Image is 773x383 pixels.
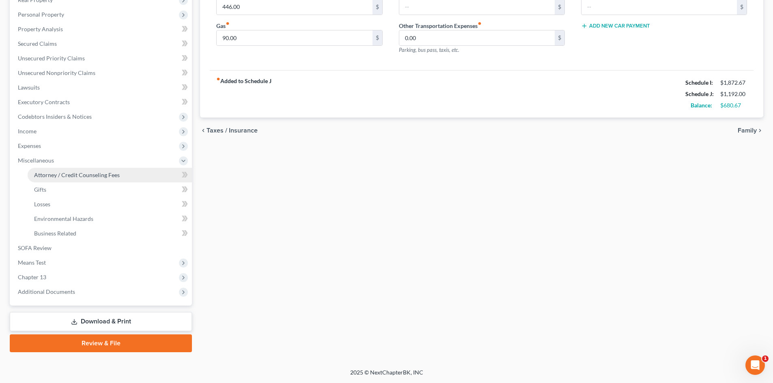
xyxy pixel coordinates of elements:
[757,127,763,134] i: chevron_right
[738,127,757,134] span: Family
[745,355,765,375] iframe: Intercom live chat
[34,230,76,237] span: Business Related
[200,127,207,134] i: chevron_left
[18,11,64,18] span: Personal Property
[18,259,46,266] span: Means Test
[18,84,40,91] span: Lawsuits
[155,368,618,383] div: 2025 © NextChapterBK, INC
[11,95,192,109] a: Executory Contracts
[11,80,192,95] a: Lawsuits
[226,21,230,26] i: fiber_manual_record
[18,113,92,120] span: Codebtors Insiders & Notices
[216,21,230,30] label: Gas
[373,30,382,46] div: $
[11,22,192,36] a: Property Analysis
[10,334,192,352] a: Review & File
[28,212,192,226] a: Environmental Hazards
[18,288,75,295] span: Additional Documents
[18,69,95,76] span: Unsecured Nonpriority Claims
[34,215,93,222] span: Environmental Hazards
[18,157,54,164] span: Miscellaneous
[200,127,258,134] button: chevron_left Taxes / Insurance
[720,90,747,98] div: $1,192.00
[11,66,192,80] a: Unsecured Nonpriority Claims
[685,90,714,97] strong: Schedule J:
[399,47,459,53] span: Parking, bus pass, taxis, etc.
[34,171,120,178] span: Attorney / Credit Counseling Fees
[399,21,482,30] label: Other Transportation Expenses
[18,40,57,47] span: Secured Claims
[28,197,192,212] a: Losses
[18,274,46,280] span: Chapter 13
[34,201,50,208] span: Losses
[11,36,192,51] a: Secured Claims
[10,312,192,331] a: Download & Print
[738,127,763,134] button: Family chevron_right
[691,102,712,109] strong: Balance:
[720,79,747,87] div: $1,872.67
[399,30,555,46] input: --
[18,26,63,32] span: Property Analysis
[207,127,258,134] span: Taxes / Insurance
[478,21,482,26] i: fiber_manual_record
[28,226,192,241] a: Business Related
[555,30,564,46] div: $
[18,244,52,251] span: SOFA Review
[762,355,769,362] span: 1
[18,142,41,149] span: Expenses
[18,98,70,105] span: Executory Contracts
[28,182,192,197] a: Gifts
[18,55,85,62] span: Unsecured Priority Claims
[720,101,747,109] div: $680.67
[34,186,46,193] span: Gifts
[28,168,192,182] a: Attorney / Credit Counseling Fees
[18,128,37,135] span: Income
[11,51,192,66] a: Unsecured Priority Claims
[11,241,192,255] a: SOFA Review
[581,23,650,29] button: Add New Car Payment
[216,77,271,111] strong: Added to Schedule J
[217,30,372,46] input: --
[685,79,713,86] strong: Schedule I:
[216,77,220,81] i: fiber_manual_record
